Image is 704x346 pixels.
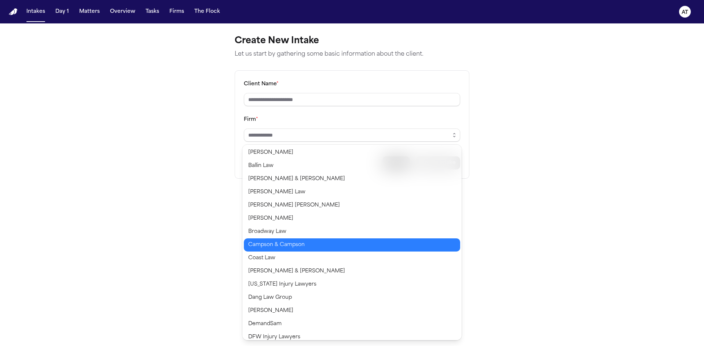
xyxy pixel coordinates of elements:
[248,293,292,302] span: Dang Law Group
[248,188,305,197] span: [PERSON_NAME] Law
[248,214,293,223] span: [PERSON_NAME]
[244,129,460,142] input: Select a firm
[248,241,305,249] span: Campson & Campson
[248,161,274,170] span: Ballin Law
[248,148,293,157] span: [PERSON_NAME]
[248,201,340,210] span: [PERSON_NAME] [PERSON_NAME]
[248,254,275,263] span: Coast Law
[248,280,316,289] span: [US_STATE] Injury Lawyers
[248,267,345,276] span: [PERSON_NAME] & [PERSON_NAME]
[248,175,345,183] span: [PERSON_NAME] & [PERSON_NAME]
[248,306,293,315] span: [PERSON_NAME]
[248,333,300,342] span: DFW Injury Lawyers
[248,320,282,328] span: DemandSam
[248,227,286,236] span: Broadway Law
